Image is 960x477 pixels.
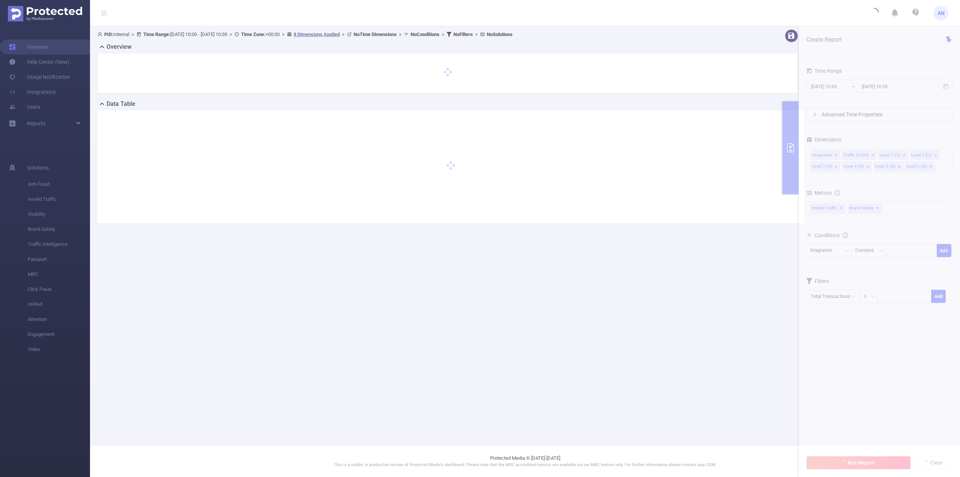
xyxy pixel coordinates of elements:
b: PID: [104,32,113,37]
a: Integrations [9,84,55,99]
span: Anti-Fraud [28,177,90,192]
span: Video [28,342,90,357]
span: MRC [28,267,90,282]
span: Attention [28,312,90,327]
span: > [439,32,447,37]
b: Time Zone: [241,32,265,37]
span: Visibility [28,207,90,222]
img: Protected Media [8,6,82,21]
a: Overview [9,39,48,54]
p: This is a stable, in production version of Protected Media's dashboard. Please note that the MRC ... [109,462,941,468]
span: AN [937,6,945,21]
a: Users [9,99,40,114]
span: Solutions [27,160,49,175]
span: Click Fraud [28,282,90,297]
b: No Filters [453,32,473,37]
footer: Protected Media © [DATE]-[DATE] [90,445,960,477]
span: Unified [28,297,90,312]
span: > [280,32,287,37]
a: Reports [27,116,45,131]
i: icon: user [97,32,104,37]
b: No Time Dimensions [354,32,397,37]
h2: Overview [106,42,132,51]
span: Passport [28,252,90,267]
a: Help Center (New) [9,54,69,69]
span: > [129,32,136,37]
span: Traffic Intelligence [28,237,90,252]
span: Internal [DATE] 10:00 - [DATE] 10:59 +00:00 [97,32,513,37]
span: Brand Safety [28,222,90,237]
span: > [397,32,404,37]
span: > [227,32,234,37]
a: Usage Notification [9,69,70,84]
i: icon: loading [870,8,879,18]
b: Time Range: [143,32,170,37]
span: > [340,32,347,37]
u: 8 Dimensions Applied [294,32,340,37]
b: No Conditions [411,32,439,37]
span: Engagement [28,327,90,342]
b: No Solutions [487,32,513,37]
span: Invalid Traffic [28,192,90,207]
h2: Data Table [106,99,135,108]
span: Reports [27,120,45,126]
span: > [473,32,480,37]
